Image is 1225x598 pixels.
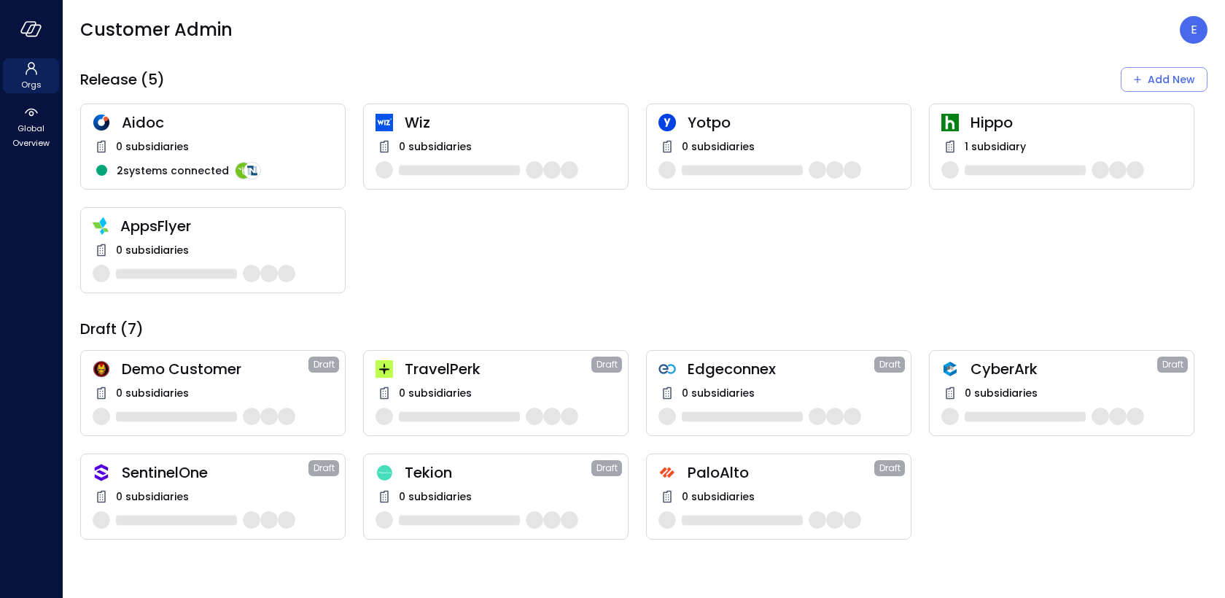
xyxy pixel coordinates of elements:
[399,139,472,155] span: 0 subsidiaries
[244,162,261,179] img: integration-logo
[80,18,233,42] span: Customer Admin
[405,113,616,132] span: Wiz
[93,217,109,235] img: zbmm8o9awxf8yv3ehdzf
[658,114,676,131] img: rosehlgmm5jjurozkspi
[1121,67,1207,92] button: Add New
[682,385,755,401] span: 0 subsidiaries
[941,114,959,131] img: ynjrjpaiymlkbkxtflmu
[405,463,591,482] span: Tekion
[21,77,42,92] span: Orgs
[3,102,59,152] div: Global Overview
[682,489,755,505] span: 0 subsidiaries
[120,217,333,236] span: AppsFlyer
[116,385,189,401] span: 0 subsidiaries
[9,121,53,150] span: Global Overview
[971,360,1157,378] span: CyberArk
[688,113,899,132] span: Yotpo
[376,114,393,131] img: cfcvbyzhwvtbhao628kj
[93,464,110,481] img: oujisyhxiqy1h0xilnqx
[879,357,901,372] span: Draft
[1121,67,1207,92] div: Add New Organization
[965,139,1026,155] span: 1 subsidiary
[688,360,874,378] span: Edgeconnex
[314,357,335,372] span: Draft
[80,70,165,89] span: Release (5)
[117,163,229,179] span: 2 systems connected
[1148,71,1195,89] div: Add New
[80,319,144,338] span: Draft (7)
[376,360,393,378] img: euz2wel6fvrjeyhjwgr9
[1162,357,1183,372] span: Draft
[3,58,59,93] div: Orgs
[1191,21,1197,39] p: E
[116,139,189,155] span: 0 subsidiaries
[405,360,591,378] span: TravelPerk
[596,461,618,475] span: Draft
[941,360,959,378] img: a5he5ildahzqx8n3jb8t
[122,463,308,482] span: SentinelOne
[93,114,110,131] img: hddnet8eoxqedtuhlo6i
[688,463,874,482] span: PaloAlto
[376,465,393,481] img: dweq851rzgflucm4u1c8
[122,360,308,378] span: Demo Customer
[116,242,189,258] span: 0 subsidiaries
[658,464,676,481] img: hs4uxyqbml240cwf4com
[314,461,335,475] span: Draft
[658,360,676,378] img: gkfkl11jtdpupy4uruhy
[1180,16,1207,44] div: Eleanor Yehudai
[399,489,472,505] span: 0 subsidiaries
[965,385,1038,401] span: 0 subsidiaries
[116,489,189,505] span: 0 subsidiaries
[596,357,618,372] span: Draft
[682,139,755,155] span: 0 subsidiaries
[122,113,333,132] span: Aidoc
[399,385,472,401] span: 0 subsidiaries
[235,162,252,179] img: integration-logo
[879,461,901,475] span: Draft
[971,113,1182,132] span: Hippo
[93,360,110,378] img: scnakozdowacoarmaydw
